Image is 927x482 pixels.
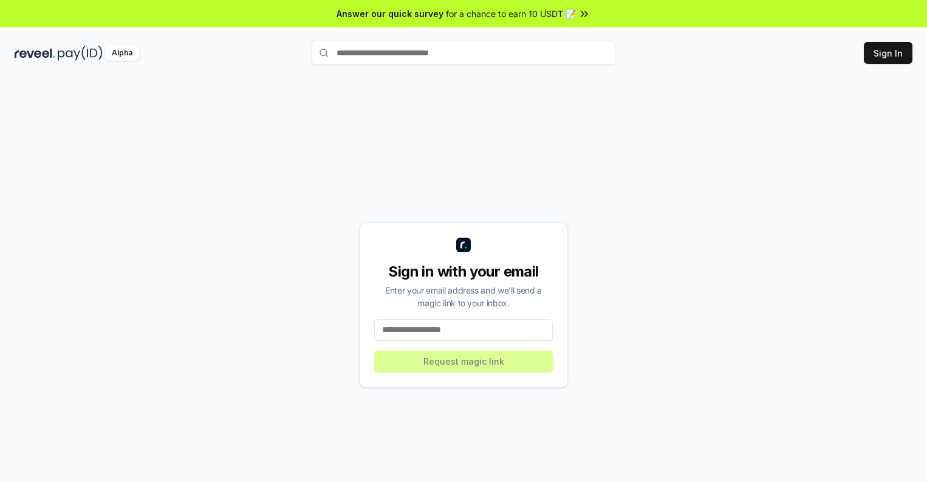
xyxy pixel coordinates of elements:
[58,46,103,61] img: pay_id
[15,46,55,61] img: reveel_dark
[105,46,139,61] div: Alpha
[456,238,471,252] img: logo_small
[337,7,443,20] span: Answer our quick survey
[374,262,553,281] div: Sign in with your email
[446,7,576,20] span: for a chance to earn 10 USDT 📝
[864,42,912,64] button: Sign In
[374,284,553,309] div: Enter your email address and we’ll send a magic link to your inbox.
